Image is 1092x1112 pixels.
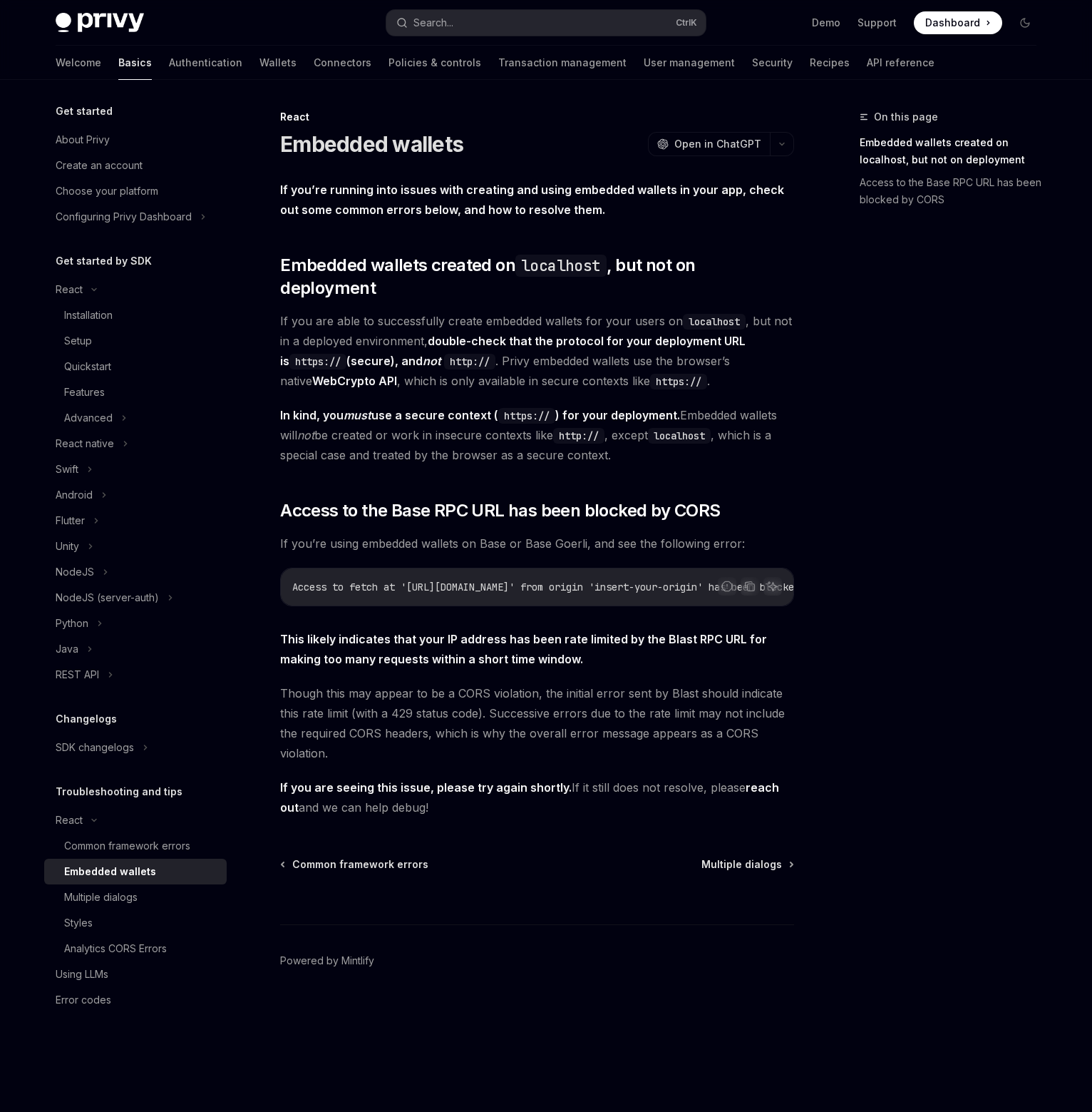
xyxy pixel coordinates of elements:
[56,615,88,632] div: Python
[56,103,113,120] h5: Get started
[44,204,227,230] button: Configuring Privy Dashboard
[280,954,374,968] a: Powered by Mintlify
[64,358,111,375] div: Quickstart
[64,914,93,932] div: Styles
[56,991,111,1009] div: Error codes
[44,328,227,354] a: Setup
[56,710,117,728] h5: Changelogs
[388,46,481,80] a: Policies & controls
[280,131,463,157] h1: Embedded wallets
[860,171,1048,211] a: Access to the Base RPC URL has been blocked by CORS
[44,662,227,688] button: REST API
[44,153,227,178] a: Create an account
[56,46,101,80] a: Welcome
[44,859,227,884] a: Embedded wallets
[44,636,227,662] button: Java
[701,857,793,872] a: Multiple dialogs
[56,666,99,683] div: REST API
[515,255,607,277] code: localhost
[44,127,227,153] a: About Privy
[56,739,134,756] div: SDK changelogs
[650,374,707,389] code: https://
[280,777,794,817] span: If it still does not resolve, please and we can help debug!
[56,208,192,225] div: Configuring Privy Dashboard
[64,940,167,957] div: Analytics CORS Errors
[44,431,227,456] button: React native
[118,46,152,80] a: Basics
[44,807,227,833] button: React
[280,311,794,391] span: If you are able to successfully create embedded wallets for your users on , but not in a deployed...
[676,17,697,29] span: Ctrl K
[292,581,902,593] span: Access to fetch at '[URL][DOMAIN_NAME]' from origin 'insert-your-origin' has been blocked by CORS...
[56,157,143,174] div: Create an account
[344,408,371,422] em: must
[280,405,794,465] span: Embedded wallets will be created or work in insecure contexts like , except , which is a special ...
[914,11,1002,34] a: Dashboard
[297,428,314,442] em: not
[280,499,720,522] span: Access to the Base RPC URL has been blocked by CORS
[648,428,711,444] code: localhost
[56,563,94,581] div: NodeJS
[857,16,897,30] a: Support
[44,178,227,204] a: Choose your platform
[444,354,495,369] code: http://
[64,409,113,427] div: Advanced
[718,577,736,596] button: Report incorrect code
[280,110,794,124] div: React
[56,538,79,555] div: Unity
[259,46,297,80] a: Wallets
[44,508,227,534] button: Flutter
[56,13,144,33] img: dark logo
[56,131,110,148] div: About Privy
[44,611,227,636] button: Python
[386,10,706,36] button: Search...CtrlK
[280,632,767,666] strong: This likely indicates that your IP address has been rate limited by the Blast RPC URL for making ...
[44,961,227,987] a: Using LLMs
[44,884,227,910] a: Multiple dialogs
[423,354,441,368] em: not
[413,14,453,31] div: Search...
[867,46,934,80] a: API reference
[44,735,227,760] button: SDK changelogs
[169,46,242,80] a: Authentication
[280,408,680,422] strong: In kind, you use a secure context ( ) for your deployment.
[644,46,735,80] a: User management
[741,577,759,596] button: Copy the contents from the code block
[44,559,227,585] button: NodeJS
[44,456,227,482] button: Swift
[44,302,227,328] a: Installation
[312,374,397,389] a: WebCrypto API
[280,183,784,217] strong: If you’re running into issues with creating and using embedded wallets in your app, check out som...
[56,435,114,452] div: React native
[56,281,83,298] div: React
[56,641,78,658] div: Java
[44,910,227,936] a: Styles
[280,334,746,368] strong: double-check that the protocol for your deployment URL is (secure), and
[56,486,93,504] div: Android
[44,379,227,405] a: Features
[280,254,794,300] span: Embedded wallets created on , but not on deployment
[280,683,794,763] span: Though this may appear to be a CORS violation, the initial error sent by Blast should indicate th...
[56,589,159,606] div: NodeJS (server-auth)
[498,46,627,80] a: Transaction management
[289,354,346,369] code: https://
[280,780,572,795] strong: If you are seeing this issue, please try again shortly.
[810,46,850,80] a: Recipes
[282,857,428,872] a: Common framework errors
[648,132,770,156] button: Open in ChatGPT
[44,405,227,431] button: Advanced
[925,16,980,30] span: Dashboard
[44,277,227,302] button: React
[553,428,604,444] code: http://
[56,783,182,800] h5: Troubleshooting and tips
[64,837,190,855] div: Common framework errors
[64,307,113,324] div: Installation
[683,314,746,330] code: localhost
[44,354,227,379] a: Quickstart
[752,46,793,80] a: Security
[812,16,840,30] a: Demo
[860,131,1048,171] a: Embedded wallets created on localhost, but not on deployment
[56,512,85,529] div: Flutter
[44,585,227,611] button: NodeJS (server-auth)
[64,863,156,880] div: Embedded wallets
